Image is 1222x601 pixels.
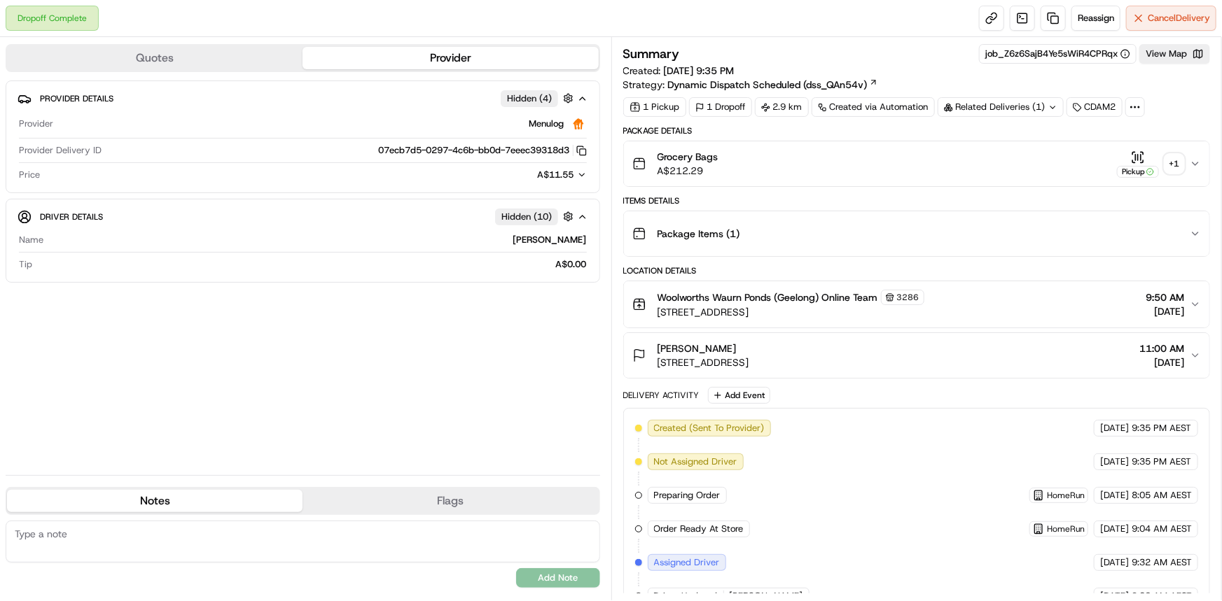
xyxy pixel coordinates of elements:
span: Name [19,234,43,246]
span: [DATE] 9:35 PM [664,64,735,77]
button: Hidden (10) [495,208,577,225]
span: Provider [19,118,53,130]
div: 1 Dropoff [689,97,752,117]
span: Driver Details [40,211,103,222]
span: [DATE] [1100,455,1129,468]
div: Location Details [623,265,1211,276]
span: Grocery Bags [658,150,718,164]
span: Created (Sent To Provider) [654,422,765,434]
div: [PERSON_NAME] [49,234,587,246]
div: 1 Pickup [623,97,686,117]
div: CDAM2 [1067,97,1123,117]
span: Menulog [529,118,564,130]
button: Hidden (4) [501,90,577,107]
div: + 1 [1165,154,1184,174]
button: View Map [1139,44,1210,64]
span: [DATE] [1100,422,1129,434]
span: 9:32 AM AEST [1132,556,1192,569]
span: 3286 [897,292,919,303]
button: Pickup [1117,150,1159,178]
span: A$11.55 [538,169,574,181]
span: Created: [623,64,735,78]
span: [PERSON_NAME] [658,341,737,355]
button: Add Event [708,387,770,404]
button: Notes [7,490,303,512]
h3: Summary [623,48,680,60]
button: Flags [303,490,598,512]
span: Provider Details [40,93,113,104]
button: [PERSON_NAME][STREET_ADDRESS]11:00 AM[DATE] [624,333,1210,378]
span: Hidden ( 4 ) [507,92,552,105]
button: job_Z6z6SajB4Ye5sWiR4CPRqx [985,48,1130,60]
span: Tip [19,258,32,271]
button: 07ecb7d5-0297-4c6b-bb0d-7eeec39318d3 [379,144,587,157]
span: [STREET_ADDRESS] [658,355,749,369]
span: HomeRun [1047,523,1085,535]
button: Reassign [1071,6,1120,31]
span: Dynamic Dispatch Scheduled (dss_QAn54v) [668,78,868,92]
span: Hidden ( 10 ) [501,211,552,223]
span: HomeRun [1047,490,1085,501]
span: Woolworths Waurn Ponds (Geelong) Online Team [658,290,878,304]
span: 9:35 PM AEST [1132,455,1191,468]
button: Grocery BagsA$212.29Pickup+1 [624,141,1210,186]
div: Items Details [623,195,1211,206]
span: Package Items ( 1 ) [658,227,740,241]
a: Dynamic Dispatch Scheduled (dss_QAn54v) [668,78,878,92]
span: 9:04 AM AEST [1132,523,1192,535]
span: [DATE] [1100,556,1129,569]
button: Pickup+1 [1117,150,1184,178]
button: A$11.55 [464,169,587,181]
span: Assigned Driver [654,556,720,569]
span: Provider Delivery ID [19,144,102,157]
span: 9:35 PM AEST [1132,422,1191,434]
div: Related Deliveries (1) [938,97,1064,117]
button: CancelDelivery [1126,6,1216,31]
button: Driver DetailsHidden (10) [18,205,588,228]
span: Order Ready At Store [654,523,744,535]
span: Cancel Delivery [1148,12,1210,24]
div: Package Details [623,125,1211,136]
span: [DATE] [1100,489,1129,502]
span: Not Assigned Driver [654,455,737,468]
div: Delivery Activity [623,390,700,401]
button: Provider [303,47,598,69]
span: 8:05 AM AEST [1132,489,1192,502]
span: [DATE] [1139,355,1184,369]
button: Woolworths Waurn Ponds (Geelong) Online Team3286[STREET_ADDRESS]9:50 AM[DATE] [624,281,1210,327]
button: Quotes [7,47,303,69]
a: Created via Automation [812,97,935,117]
span: A$212.29 [658,164,718,178]
div: Strategy: [623,78,878,92]
button: Provider DetailsHidden (4) [18,87,588,110]
span: Reassign [1078,12,1114,24]
button: Package Items (1) [624,211,1210,256]
span: [STREET_ADDRESS] [658,305,924,319]
div: 2.9 km [755,97,809,117]
span: [DATE] [1146,304,1184,318]
span: Price [19,169,40,181]
div: Pickup [1117,166,1159,178]
img: justeat_logo.png [570,115,587,132]
span: 9:50 AM [1146,290,1184,304]
div: A$0.00 [38,258,587,271]
span: [DATE] [1100,523,1129,535]
span: Preparing Order [654,489,721,502]
span: 11:00 AM [1139,341,1184,355]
